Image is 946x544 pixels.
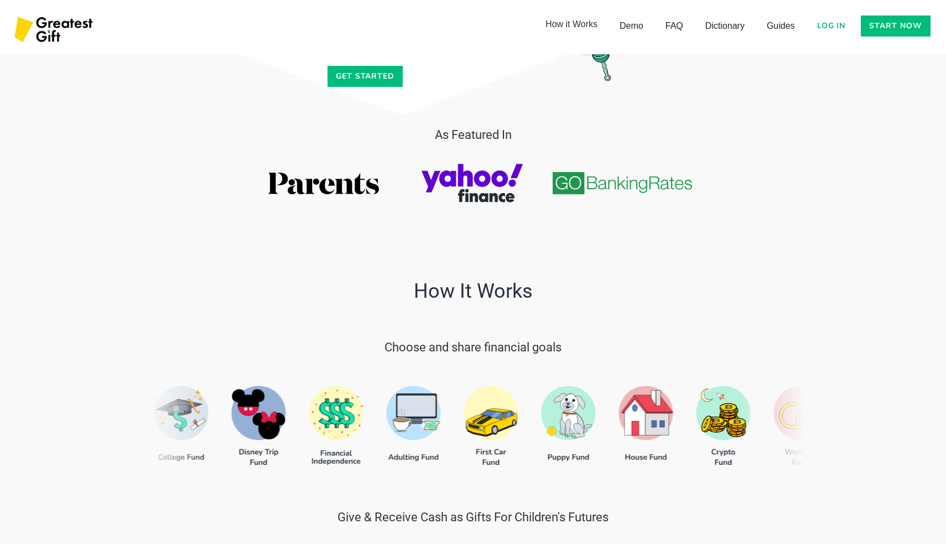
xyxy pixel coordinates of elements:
[694,15,756,37] a: Dictionary
[268,173,379,194] img: parents.com logo
[609,15,654,37] a: Demo
[328,66,403,87] a: Get started
[534,13,609,35] a: How it Works
[552,172,693,195] img: go banking rates logo
[213,127,733,143] h3: As Featured In
[11,11,98,50] img: Greatest Gift Logo
[213,509,733,526] h3: Give & Receive Cash as Gifts For Children's Futures
[422,161,524,205] img: yahoo finance logo
[11,11,98,50] a: home
[384,339,562,356] h3: Choose and share financial goals
[654,15,694,37] a: FAQ
[861,15,931,37] a: Start now
[810,15,853,37] a: Log in
[756,15,806,37] a: Guides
